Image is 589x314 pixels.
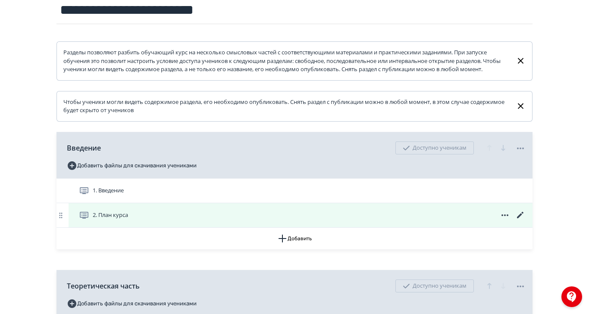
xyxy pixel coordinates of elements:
div: Разделы позволяют разбить обучающий курс на несколько смысловых частей с соответствующими материа... [63,48,509,74]
button: Добавить [56,228,533,249]
div: Чтобы ученики могли видеть содержимое раздела, его необходимо опубликовать. Снять раздел с публик... [63,98,509,115]
button: Добавить файлы для скачивания учениками [67,159,197,173]
div: Доступно ученикам [395,141,474,154]
span: 2. План курса [93,211,128,220]
button: Добавить файлы для скачивания учениками [67,297,197,311]
span: Теоретическая часть [67,281,140,291]
div: 2. План курса [56,203,533,228]
span: Введение [67,143,101,153]
span: 1. Введение [93,186,124,195]
div: Доступно ученикам [395,279,474,292]
div: 1. Введение [56,179,533,203]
